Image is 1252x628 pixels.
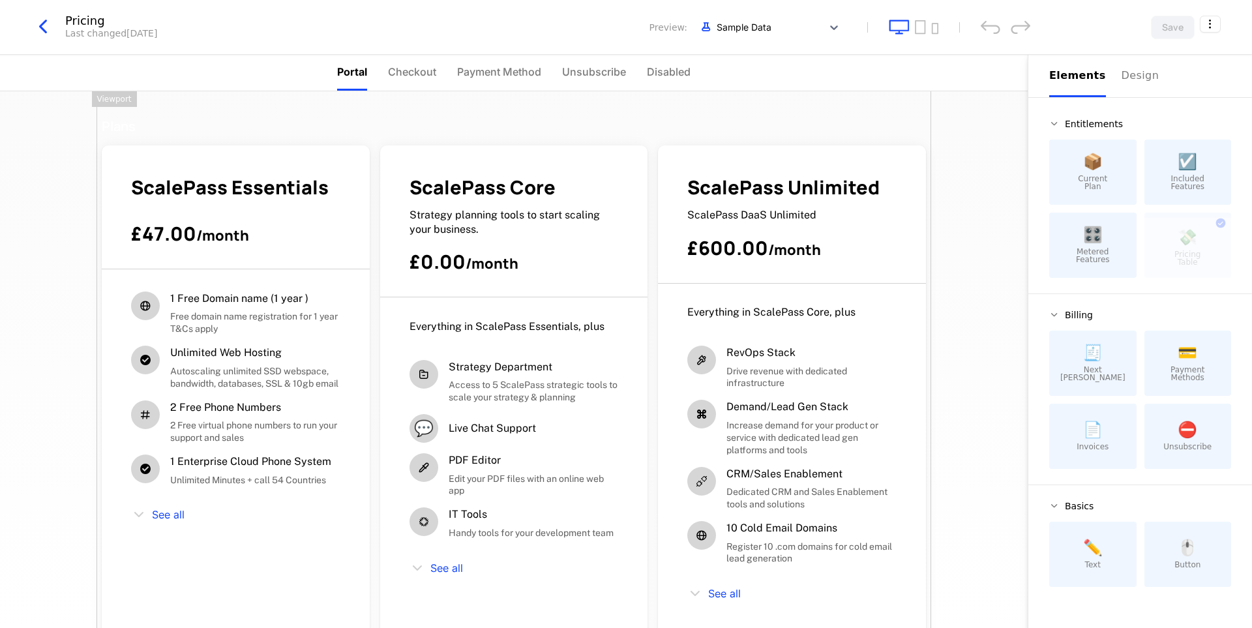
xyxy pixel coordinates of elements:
[410,248,518,275] span: £0.00
[726,467,897,481] span: CRM/Sales Enablement
[915,20,926,35] button: tablet
[410,174,556,200] span: ScalePass Core
[152,509,185,520] span: See all
[726,486,897,511] span: Dedicated CRM and Sales Enablement tools and solutions
[1163,443,1212,451] span: Unsubscribe
[1083,540,1103,556] span: ✏️
[1170,366,1205,381] span: Payment Methods
[1077,443,1109,451] span: Invoices
[466,254,518,273] sub: / month
[1178,345,1197,361] span: 💳
[449,360,619,374] span: Strategy Department
[726,400,897,414] span: Demand/Lead Gen Stack
[102,117,136,135] span: Plans
[647,64,691,80] span: Disabled
[1085,561,1101,569] span: Text
[708,588,741,599] span: See all
[687,400,716,428] i: cmd
[449,379,619,404] span: Access to 5 ScalePass strategic tools to scale your strategy & planning
[92,91,137,107] div: Viewport
[131,455,160,483] i: check-rounded
[1078,175,1107,190] span: Current Plan
[1170,175,1204,190] span: Included Features
[170,400,340,415] span: 2 Free Phone Numbers
[768,240,821,260] sub: / month
[1083,422,1103,438] span: 📄
[170,455,331,469] span: 1 Enterprise Cloud Phone System
[1083,227,1103,243] span: 🎛️
[410,453,438,482] i: picker
[562,64,626,80] span: Unsubscribe
[1011,20,1030,34] div: redo
[170,292,340,306] span: 1 Free Domain name (1 year )
[1083,345,1103,361] span: 🧾
[649,21,687,34] span: Preview:
[889,20,910,35] button: desktop
[65,15,157,27] div: Pricing
[1060,366,1126,381] span: Next [PERSON_NAME]
[1178,154,1197,170] span: ☑️
[131,292,160,320] i: globe
[457,64,541,80] span: Payment Method
[1049,55,1231,97] div: Choose Sub Page
[687,521,716,550] i: globe
[1065,501,1094,511] span: Basics
[687,306,856,318] span: Everything in ScalePass Core, plus
[1083,154,1103,170] span: 📦
[410,209,600,235] span: Strategy planning tools to start scaling your business.
[131,507,147,522] i: chevron-down
[1178,540,1197,556] span: 🖱️
[687,346,716,374] i: hammer
[1178,422,1197,438] span: ⛔️
[726,521,897,535] span: 10 Cold Email Domains
[449,527,614,539] span: Handy tools for your development team
[687,209,816,221] span: ScalePass DaaS Unlimited
[1065,310,1093,320] span: Billing
[337,64,367,80] span: Portal
[1200,16,1221,33] button: Select action
[726,541,897,565] span: Register 10 .com domains for cold email lead generation
[410,507,438,536] i: chip
[726,365,897,390] span: Drive revenue with dedicated infrastructure
[388,64,436,80] span: Checkout
[1049,68,1106,83] div: Elements
[196,226,249,245] sub: / month
[131,346,160,374] i: check-rounded
[410,560,425,576] i: chevron-down
[65,27,157,40] div: Last changed [DATE]
[410,320,604,333] span: Everything in ScalePass Essentials, plus
[449,473,619,498] span: Edit your PDF files with an online web app
[981,20,1000,34] div: undo
[449,453,619,468] span: PDF Editor
[1122,68,1163,83] div: Design
[170,419,340,444] span: 2 Free virtual phone numbers to run your support and sales
[726,346,897,360] span: RevOps Stack
[687,235,821,261] span: £600.00
[170,474,331,486] span: Unlimited Minutes + call 54 Countries
[687,467,716,496] i: connection
[410,414,438,443] span: 💬
[1065,119,1123,128] span: Entitlements
[410,360,438,389] i: folder-minus
[170,310,340,335] span: Free domain name registration for 1 year T&Cs apply
[170,365,340,390] span: Autoscaling unlimited SSD webspace, bandwidth, databases, SSL & 10gb email
[1076,248,1110,263] span: Metered Features
[131,220,249,247] span: £47.00
[131,400,160,429] i: hash
[931,23,938,35] button: mobile
[1151,16,1195,39] button: Save
[1174,561,1200,569] span: Button
[687,174,880,200] span: ScalePass Unlimited
[430,563,463,573] span: See all
[726,419,897,456] span: Increase demand for your product or service with dedicated lead gen platforms and tools
[449,507,614,522] span: IT Tools
[131,174,329,200] span: ScalePass Essentials
[687,586,703,601] i: chevron-down
[449,421,536,436] span: Live Chat Support
[170,346,340,360] span: Unlimited Web Hosting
